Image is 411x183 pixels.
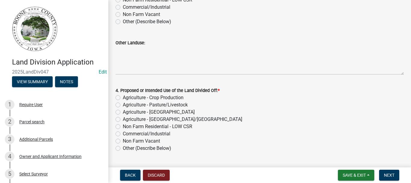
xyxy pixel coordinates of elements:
wm-modal-confirm: Summary [12,80,53,84]
button: Discard [143,170,170,181]
label: Commercial/Industrial [123,4,170,11]
button: Next [379,170,399,181]
label: 4. Proposed or Intended Use of the Land Divided Off: [116,89,220,93]
div: 4 [5,152,14,161]
button: Save & Exit [338,170,374,181]
span: 2025LandDiv047 [12,69,96,75]
label: Non Farm Vacant [123,137,160,145]
label: Other (Describe Below) [123,18,171,25]
wm-modal-confirm: Notes [55,80,78,84]
label: Agriculture - Pasture/Livestock [123,101,188,109]
span: Back [125,173,136,178]
div: Owner and Applicant Information [19,154,82,159]
label: Agriculture - [GEOGRAPHIC_DATA]/[GEOGRAPHIC_DATA] [123,116,242,123]
label: Non Farm Residential - LOW CSR [123,123,192,130]
div: 5 [5,169,14,179]
div: Additional Parcels [19,137,53,141]
h4: Land Division Application [12,58,104,67]
label: Commercial/Industrial [123,130,170,137]
div: 3 [5,134,14,144]
div: 2 [5,117,14,127]
button: Back [120,170,141,181]
span: Next [384,173,394,178]
label: Other (Describe Below) [123,145,171,152]
label: Agriculture - Crop Production [123,94,184,101]
label: Other Landuse: [116,41,145,45]
button: View Summary [12,76,53,87]
wm-modal-confirm: Edit Application Number [99,69,107,75]
label: Agriculture - [GEOGRAPHIC_DATA] [123,109,195,116]
a: Edit [99,69,107,75]
label: Non Farm Vacant [123,11,160,18]
span: Save & Exit [343,173,366,178]
button: Notes [55,76,78,87]
img: Boone County, Iowa [12,6,58,52]
div: Select Surveyor [19,172,48,176]
div: Parcel search [19,120,45,124]
div: 1 [5,100,14,109]
div: Require User [19,103,43,107]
